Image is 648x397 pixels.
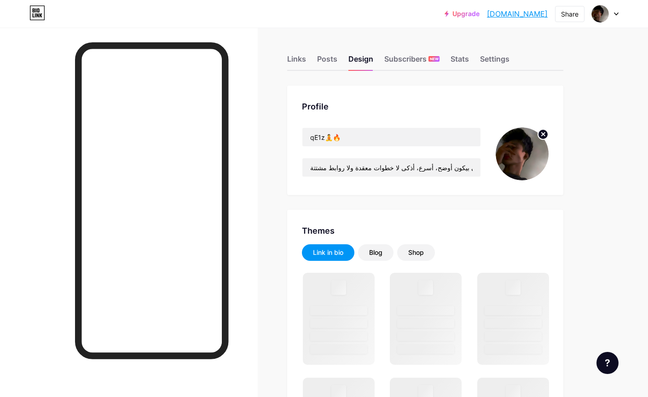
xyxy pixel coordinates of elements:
div: Blog [369,248,382,257]
div: Subscribers [384,53,440,70]
div: Share [561,9,579,19]
img: joinqe1z [496,127,549,180]
div: Shop [408,248,424,257]
input: Bio [302,158,480,177]
a: Upgrade [445,10,480,17]
div: Design [348,53,373,70]
a: [DOMAIN_NAME] [487,8,548,19]
div: Link in bio [313,248,343,257]
input: Name [302,128,480,146]
div: Themes [302,224,549,237]
div: Settings [480,53,509,70]
div: Links [287,53,306,70]
span: NEW [430,56,439,62]
div: Stats [451,53,469,70]
div: Posts [317,53,337,70]
img: joinqe1z [591,5,609,23]
div: Profile [302,100,549,113]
